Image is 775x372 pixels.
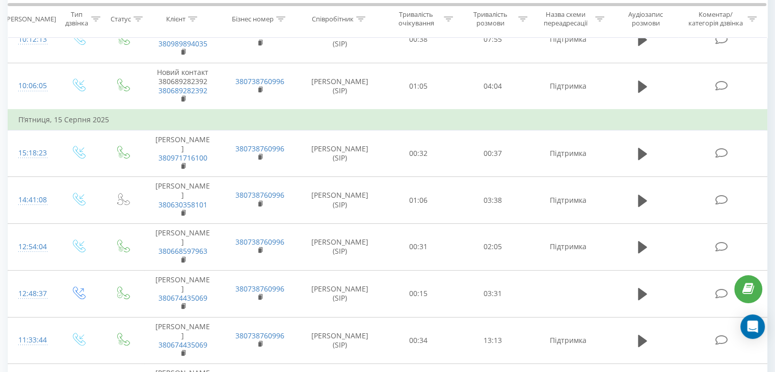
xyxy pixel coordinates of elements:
td: [PERSON_NAME] (SIP) [299,16,382,63]
div: Аудіозапис розмови [616,11,676,28]
td: [PERSON_NAME] [144,317,221,364]
div: Співробітник [312,15,354,23]
div: Коментар/категорія дзвінка [685,11,745,28]
td: [PERSON_NAME] (SIP) [299,224,382,271]
td: 04:04 [456,63,529,110]
td: 03:38 [456,177,529,224]
td: [PERSON_NAME] (SIP) [299,177,382,224]
td: [PERSON_NAME] [144,224,221,271]
a: 380738760996 [235,237,284,247]
td: Підтримка [529,317,606,364]
td: [PERSON_NAME] (SIP) [299,130,382,177]
a: 380674435069 [158,293,207,303]
td: Підтримка [529,63,606,110]
td: 00:32 [382,130,456,177]
a: 380738760996 [235,284,284,294]
td: 00:31 [382,224,456,271]
td: 00:37 [456,130,529,177]
td: 03:31 [456,270,529,317]
div: Статус [111,15,131,23]
a: 380668597963 [158,246,207,256]
td: 00:15 [382,270,456,317]
div: Назва схеми переадресації [539,11,593,28]
td: П’ятниця, 15 Серпня 2025 [8,110,767,130]
div: Тип дзвінка [64,11,88,28]
a: 380689282392 [158,86,207,95]
a: 380989894035 [158,39,207,48]
div: Тривалість розмови [465,11,516,28]
td: 00:38 [382,16,456,63]
td: 07:55 [456,16,529,63]
td: Підтримка [529,16,606,63]
td: [PERSON_NAME] (SIP) [299,63,382,110]
div: 11:33:44 [18,330,45,350]
td: Підтримка [529,130,606,177]
td: 02:05 [456,224,529,271]
div: 10:12:13 [18,30,45,49]
a: 380971716100 [158,153,207,163]
a: 380738760996 [235,76,284,86]
a: 380738760996 [235,144,284,153]
td: [PERSON_NAME] (SIP) [299,270,382,317]
div: 15:18:23 [18,143,45,163]
a: 380738760996 [235,190,284,200]
td: [PERSON_NAME] [144,270,221,317]
div: Клієнт [166,15,185,23]
td: Підтримка [529,224,606,271]
a: 380630358101 [158,200,207,209]
td: [PERSON_NAME] [144,130,221,177]
div: Тривалість очікування [391,11,442,28]
td: 01:05 [382,63,456,110]
td: [PERSON_NAME] [144,16,221,63]
div: 14:41:08 [18,190,45,210]
div: 10:06:05 [18,76,45,96]
td: [PERSON_NAME] [144,177,221,224]
div: [PERSON_NAME] [5,15,56,23]
div: 12:48:37 [18,284,45,304]
td: [PERSON_NAME] (SIP) [299,317,382,364]
a: 380674435069 [158,340,207,350]
div: 12:54:04 [18,237,45,257]
td: 01:06 [382,177,456,224]
div: Open Intercom Messenger [740,314,765,339]
a: 380738760996 [235,331,284,340]
div: Бізнес номер [232,15,274,23]
td: Новий контакт 380689282392 [144,63,221,110]
td: 13:13 [456,317,529,364]
td: 00:34 [382,317,456,364]
td: Підтримка [529,177,606,224]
